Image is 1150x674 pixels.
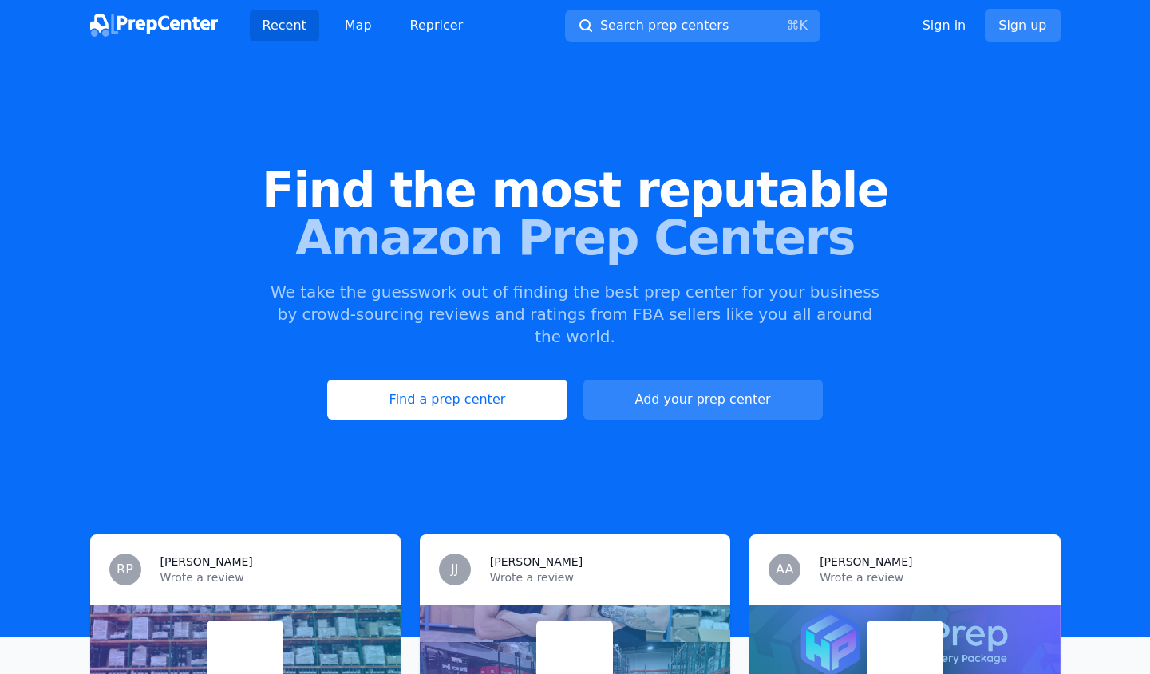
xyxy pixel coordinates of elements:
span: RP [117,563,133,576]
a: Recent [250,10,319,41]
a: Sign in [923,16,966,35]
span: JJ [451,563,458,576]
p: We take the guesswork out of finding the best prep center for your business by crowd-sourcing rev... [269,281,882,348]
button: Search prep centers⌘K [565,10,820,42]
span: Find the most reputable [26,166,1124,214]
a: Find a prep center [327,380,567,420]
kbd: K [799,18,808,33]
h3: [PERSON_NAME] [490,554,583,570]
a: Repricer [397,10,476,41]
h3: [PERSON_NAME] [820,554,912,570]
kbd: ⌘ [786,18,799,33]
span: AA [776,563,793,576]
a: Map [332,10,385,41]
span: Amazon Prep Centers [26,214,1124,262]
p: Wrote a review [160,570,381,585]
p: Wrote a review [490,570,711,585]
p: Wrote a review [820,570,1041,585]
h3: [PERSON_NAME] [160,554,253,570]
a: Add your prep center [583,380,823,420]
img: PrepCenter [90,14,218,37]
a: Sign up [985,9,1060,42]
span: Search prep centers [600,16,729,35]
